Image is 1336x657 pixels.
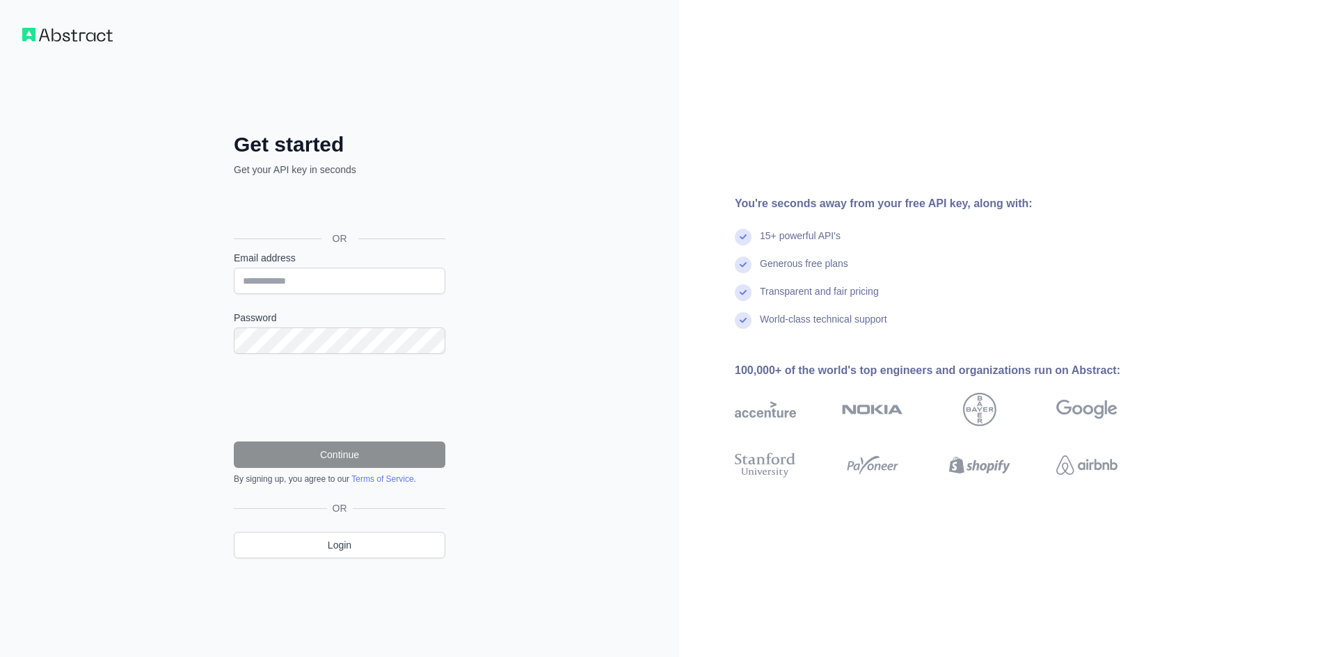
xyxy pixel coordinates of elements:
[735,393,796,426] img: accenture
[234,532,445,558] a: Login
[760,284,879,312] div: Transparent and fair pricing
[735,229,751,245] img: check mark
[735,450,796,480] img: stanford university
[735,195,1162,212] div: You're seconds away from your free API key, along with:
[949,450,1010,480] img: shopify
[321,232,358,245] span: OR
[735,312,751,329] img: check mark
[234,251,445,265] label: Email address
[234,473,445,485] div: By signing up, you agree to our .
[234,371,445,425] iframe: reCAPTCHA
[760,229,841,257] div: 15+ powerful API's
[22,28,113,42] img: Workflow
[842,393,903,426] img: nokia
[760,312,887,340] div: World-class technical support
[234,311,445,325] label: Password
[1056,450,1118,480] img: airbnb
[234,441,445,468] button: Continue
[234,163,445,177] p: Get your API key in seconds
[234,132,445,157] h2: Get started
[735,257,751,273] img: check mark
[1056,393,1118,426] img: google
[760,257,848,284] div: Generous free plans
[327,501,353,515] span: OR
[735,362,1162,379] div: 100,000+ of the world's top engineers and organizations run on Abstract:
[842,450,903,480] img: payoneer
[227,192,450,222] iframe: Sign in with Google Button
[351,474,413,484] a: Terms of Service
[963,393,996,426] img: bayer
[735,284,751,301] img: check mark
